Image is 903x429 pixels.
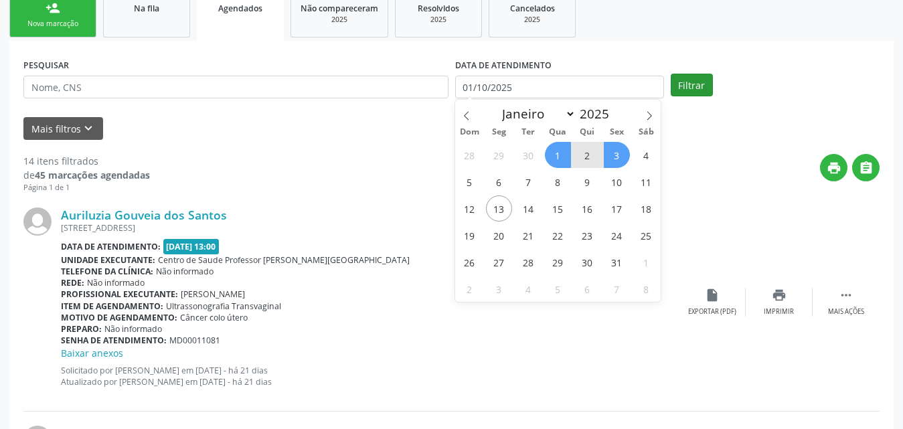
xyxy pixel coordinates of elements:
[515,249,542,275] span: Outubro 28, 2025
[633,276,659,302] span: Novembro 8, 2025
[61,312,177,323] b: Motivo de agendamento:
[604,276,630,302] span: Novembro 7, 2025
[827,161,841,175] i: print
[61,323,102,335] b: Preparo:
[23,154,150,168] div: 14 itens filtrados
[156,266,214,277] span: Não informado
[61,207,227,222] a: Auriluzia Gouveia dos Santos
[455,128,485,137] span: Dom
[104,323,162,335] span: Não informado
[486,276,512,302] span: Novembro 3, 2025
[61,347,123,359] a: Baixar anexos
[772,288,787,303] i: print
[574,276,600,302] span: Novembro 6, 2025
[163,239,220,254] span: [DATE] 13:00
[828,307,864,317] div: Mais ações
[218,3,262,14] span: Agendados
[499,15,566,25] div: 2025
[23,117,103,141] button: Mais filtroskeyboard_arrow_down
[457,195,483,222] span: Outubro 12, 2025
[604,169,630,195] span: Outubro 10, 2025
[543,128,572,137] span: Qua
[633,169,659,195] span: Outubro 11, 2025
[515,276,542,302] span: Novembro 4, 2025
[19,19,86,29] div: Nova marcação
[457,249,483,275] span: Outubro 26, 2025
[457,169,483,195] span: Outubro 5, 2025
[87,277,145,288] span: Não informado
[35,169,150,181] strong: 45 marcações agendadas
[705,288,720,303] i: insert_drive_file
[545,222,571,248] span: Outubro 22, 2025
[545,142,571,168] span: Outubro 1, 2025
[515,222,542,248] span: Outubro 21, 2025
[859,161,874,175] i: 
[61,277,84,288] b: Rede:
[604,195,630,222] span: Outubro 17, 2025
[688,307,736,317] div: Exportar (PDF)
[545,249,571,275] span: Outubro 29, 2025
[513,128,543,137] span: Ter
[61,254,155,266] b: Unidade executante:
[574,169,600,195] span: Outubro 9, 2025
[457,222,483,248] span: Outubro 19, 2025
[604,142,630,168] span: Outubro 3, 2025
[839,288,853,303] i: 
[486,142,512,168] span: Setembro 29, 2025
[484,128,513,137] span: Seg
[23,55,69,76] label: PESQUISAR
[633,195,659,222] span: Outubro 18, 2025
[574,249,600,275] span: Outubro 30, 2025
[486,222,512,248] span: Outubro 20, 2025
[455,55,552,76] label: DATA DE ATENDIMENTO
[81,121,96,136] i: keyboard_arrow_down
[486,169,512,195] span: Outubro 6, 2025
[166,301,281,312] span: Ultrassonografia Transvaginal
[574,142,600,168] span: Outubro 2, 2025
[455,76,664,98] input: Selecione um intervalo
[23,168,150,182] div: de
[61,288,178,300] b: Profissional executante:
[574,195,600,222] span: Outubro 16, 2025
[852,154,880,181] button: 
[301,15,378,25] div: 2025
[61,335,167,346] b: Senha de atendimento:
[604,222,630,248] span: Outubro 24, 2025
[180,312,248,323] span: Câncer colo útero
[633,142,659,168] span: Outubro 4, 2025
[545,169,571,195] span: Outubro 8, 2025
[46,1,60,15] div: person_add
[572,128,602,137] span: Qui
[515,169,542,195] span: Outubro 7, 2025
[61,241,161,252] b: Data de atendimento:
[631,128,661,137] span: Sáb
[23,207,52,236] img: img
[301,3,378,14] span: Não compareceram
[576,105,620,122] input: Year
[61,301,163,312] b: Item de agendamento:
[496,104,576,123] select: Month
[545,276,571,302] span: Novembro 5, 2025
[61,266,153,277] b: Telefone da clínica:
[633,222,659,248] span: Outubro 25, 2025
[515,142,542,168] span: Setembro 30, 2025
[457,276,483,302] span: Novembro 2, 2025
[633,249,659,275] span: Novembro 1, 2025
[418,3,459,14] span: Resolvidos
[158,254,410,266] span: Centro de Saude Professor [PERSON_NAME][GEOGRAPHIC_DATA]
[61,365,679,388] p: Solicitado por [PERSON_NAME] em [DATE] - há 21 dias Atualizado por [PERSON_NAME] em [DATE] - há 2...
[61,222,679,234] div: [STREET_ADDRESS]
[604,249,630,275] span: Outubro 31, 2025
[764,307,794,317] div: Imprimir
[602,128,631,137] span: Sex
[545,195,571,222] span: Outubro 15, 2025
[574,222,600,248] span: Outubro 23, 2025
[181,288,245,300] span: [PERSON_NAME]
[510,3,555,14] span: Cancelados
[486,195,512,222] span: Outubro 13, 2025
[169,335,220,346] span: MD00011081
[23,182,150,193] div: Página 1 de 1
[671,74,713,96] button: Filtrar
[515,195,542,222] span: Outubro 14, 2025
[820,154,847,181] button: print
